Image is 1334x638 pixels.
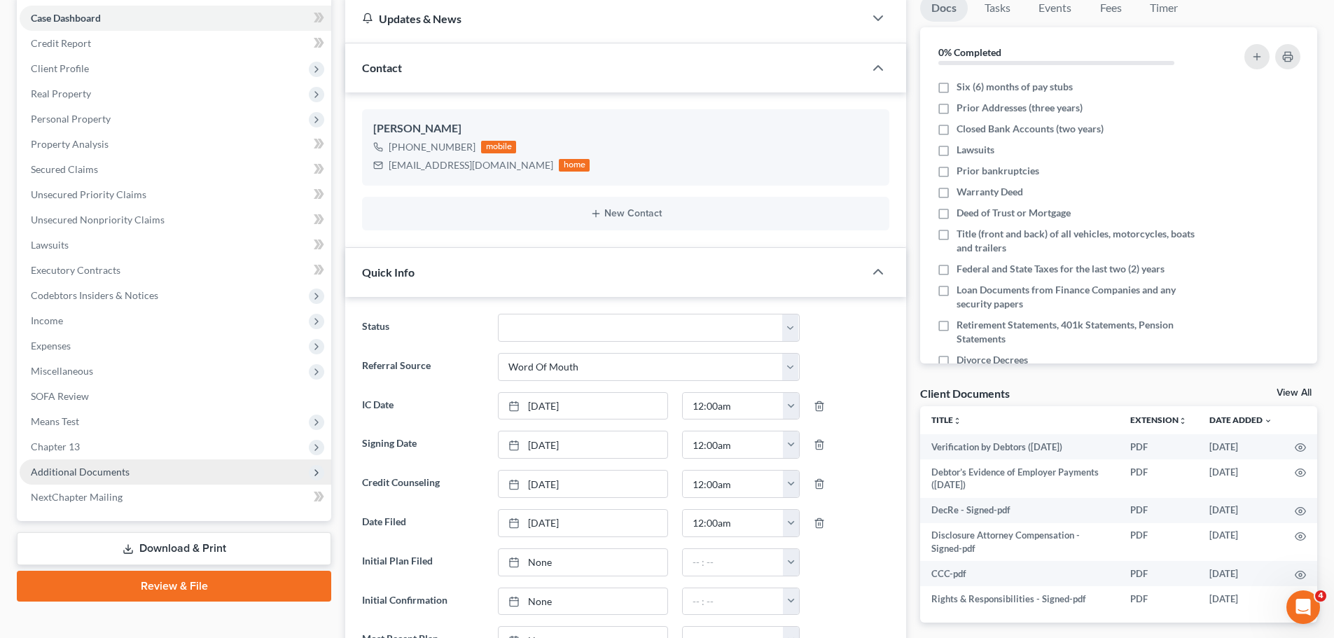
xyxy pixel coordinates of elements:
[31,113,111,125] span: Personal Property
[1119,459,1198,498] td: PDF
[31,88,91,99] span: Real Property
[17,532,331,565] a: Download & Print
[957,206,1071,220] span: Deed of Trust or Mortgage
[1130,415,1187,425] a: Extensionunfold_more
[1119,498,1198,523] td: PDF
[355,431,490,459] label: Signing Date
[31,491,123,503] span: NextChapter Mailing
[20,233,331,258] a: Lawsuits
[920,586,1119,611] td: Rights & Responsibilities - Signed-pdf
[20,485,331,510] a: NextChapter Mailing
[31,441,80,452] span: Chapter 13
[1119,586,1198,611] td: PDF
[1198,523,1284,562] td: [DATE]
[1264,417,1272,425] i: expand_more
[499,393,667,419] a: [DATE]
[683,431,784,458] input: -- : --
[920,386,1010,401] div: Client Documents
[499,549,667,576] a: None
[1315,590,1326,602] span: 4
[362,265,415,279] span: Quick Info
[31,12,101,24] span: Case Dashboard
[31,289,158,301] span: Codebtors Insiders & Notices
[1198,561,1284,586] td: [DATE]
[20,384,331,409] a: SOFA Review
[362,61,402,74] span: Contact
[20,258,331,283] a: Executory Contracts
[683,549,784,576] input: -- : --
[31,390,89,402] span: SOFA Review
[499,510,667,536] a: [DATE]
[920,561,1119,586] td: CCC-pdf
[957,164,1039,178] span: Prior bankruptcies
[355,548,490,576] label: Initial Plan Filed
[920,434,1119,459] td: Verification by Debtors ([DATE])
[31,239,69,251] span: Lawsuits
[957,101,1083,115] span: Prior Addresses (three years)
[957,185,1023,199] span: Warranty Deed
[1119,561,1198,586] td: PDF
[1277,388,1312,398] a: View All
[957,80,1073,94] span: Six (6) months of pay stubs
[20,132,331,157] a: Property Analysis
[920,498,1119,523] td: DecRe - Signed-pdf
[31,138,109,150] span: Property Analysis
[31,163,98,175] span: Secured Claims
[499,588,667,615] a: None
[1198,434,1284,459] td: [DATE]
[683,393,784,419] input: -- : --
[683,510,784,536] input: -- : --
[683,588,784,615] input: -- : --
[355,588,490,616] label: Initial Confirmation
[1198,586,1284,611] td: [DATE]
[31,188,146,200] span: Unsecured Priority Claims
[1198,498,1284,523] td: [DATE]
[355,470,490,498] label: Credit Counseling
[957,318,1206,346] span: Retirement Statements, 401k Statements, Pension Statements
[1286,590,1320,624] iframe: Intercom live chat
[31,37,91,49] span: Credit Report
[1198,459,1284,498] td: [DATE]
[481,141,516,153] div: mobile
[20,6,331,31] a: Case Dashboard
[373,120,878,137] div: [PERSON_NAME]
[31,365,93,377] span: Miscellaneous
[355,353,490,381] label: Referral Source
[957,122,1104,136] span: Closed Bank Accounts (two years)
[1209,415,1272,425] a: Date Added expand_more
[389,158,553,172] div: [EMAIL_ADDRESS][DOMAIN_NAME]
[362,11,847,26] div: Updates & News
[957,262,1165,276] span: Federal and State Taxes for the last two (2) years
[931,415,961,425] a: Titleunfold_more
[31,62,89,74] span: Client Profile
[355,314,490,342] label: Status
[957,353,1028,367] span: Divorce Decrees
[957,227,1206,255] span: Title (front and back) of all vehicles, motorcycles, boats and trailers
[373,208,878,219] button: New Contact
[20,207,331,233] a: Unsecured Nonpriority Claims
[953,417,961,425] i: unfold_more
[920,459,1119,498] td: Debtor’s Evidence of Employer Payments ([DATE])
[31,415,79,427] span: Means Test
[355,392,490,420] label: IC Date
[31,466,130,478] span: Additional Documents
[20,31,331,56] a: Credit Report
[683,471,784,497] input: -- : --
[389,140,475,154] div: [PHONE_NUMBER]
[1119,434,1198,459] td: PDF
[499,471,667,497] a: [DATE]
[957,143,994,157] span: Lawsuits
[938,46,1001,58] strong: 0% Completed
[957,283,1206,311] span: Loan Documents from Finance Companies and any security papers
[20,182,331,207] a: Unsecured Priority Claims
[559,159,590,172] div: home
[31,214,165,226] span: Unsecured Nonpriority Claims
[31,314,63,326] span: Income
[499,431,667,458] a: [DATE]
[31,264,120,276] span: Executory Contracts
[1119,523,1198,562] td: PDF
[17,571,331,602] a: Review & File
[31,340,71,352] span: Expenses
[355,509,490,537] label: Date Filed
[20,157,331,182] a: Secured Claims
